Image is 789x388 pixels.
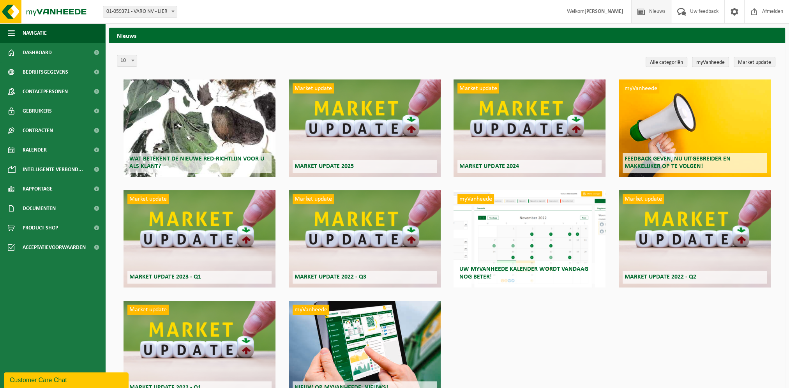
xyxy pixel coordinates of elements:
[625,274,696,280] span: Market update 2022 - Q2
[109,28,785,43] h2: Nieuws
[124,79,275,177] a: Wat betekent de nieuwe RED-richtlijn voor u als klant?
[127,194,169,204] span: Market update
[4,371,130,388] iframe: chat widget
[293,305,329,315] span: myVanheede
[295,274,366,280] span: Market update 2022 - Q3
[127,305,169,315] span: Market update
[23,23,47,43] span: Navigatie
[129,274,201,280] span: Market update 2023 - Q1
[584,9,623,14] strong: [PERSON_NAME]
[289,190,441,287] a: Market update Market update 2022 - Q3
[23,160,83,179] span: Intelligente verbond...
[23,199,56,218] span: Documenten
[295,163,354,169] span: Market update 2025
[692,57,729,67] a: myVanheede
[23,101,52,121] span: Gebruikers
[124,190,275,287] a: Market update Market update 2023 - Q1
[117,55,137,67] span: 10
[623,83,659,93] span: myVanheede
[129,156,264,169] span: Wat betekent de nieuwe RED-richtlijn voor u als klant?
[23,62,68,82] span: Bedrijfsgegevens
[734,57,775,67] a: Market update
[103,6,177,18] span: 01-059371 - VARO NV - LIER
[625,156,731,169] span: Feedback geven, nu uitgebreider en makkelijker op te volgen!
[623,194,664,204] span: Market update
[23,140,47,160] span: Kalender
[646,57,687,67] a: Alle categoriën
[23,121,53,140] span: Contracten
[454,190,605,287] a: myVanheede Uw myVanheede kalender wordt vandaag nog beter!
[457,83,499,93] span: Market update
[459,163,519,169] span: Market update 2024
[459,266,588,280] span: Uw myVanheede kalender wordt vandaag nog beter!
[23,218,58,238] span: Product Shop
[619,79,771,177] a: myVanheede Feedback geven, nu uitgebreider en makkelijker op te volgen!
[454,79,605,177] a: Market update Market update 2024
[289,79,441,177] a: Market update Market update 2025
[619,190,771,287] a: Market update Market update 2022 - Q2
[103,6,177,17] span: 01-059371 - VARO NV - LIER
[457,194,494,204] span: myVanheede
[23,82,68,101] span: Contactpersonen
[23,43,52,62] span: Dashboard
[117,55,137,66] span: 10
[23,238,86,257] span: Acceptatievoorwaarden
[293,83,334,93] span: Market update
[293,194,334,204] span: Market update
[23,179,53,199] span: Rapportage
